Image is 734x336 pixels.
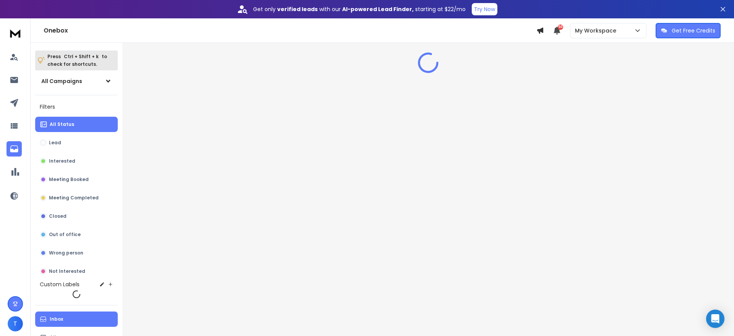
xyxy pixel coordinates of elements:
[49,158,75,164] p: Interested
[474,5,495,13] p: Try Now
[35,172,118,187] button: Meeting Booked
[35,245,118,261] button: Wrong person
[47,53,107,68] p: Press to check for shortcuts.
[575,27,619,34] p: My Workspace
[672,27,715,34] p: Get Free Credits
[35,101,118,112] h3: Filters
[35,312,118,327] button: Inbox
[558,24,563,30] span: 50
[49,195,99,201] p: Meeting Completed
[35,209,118,224] button: Closed
[50,121,74,127] p: All Status
[50,316,63,322] p: Inbox
[472,3,497,15] button: Try Now
[40,281,80,288] h3: Custom Labels
[342,5,414,13] strong: AI-powered Lead Finder,
[41,77,82,85] h1: All Campaigns
[706,310,724,328] div: Open Intercom Messenger
[253,5,466,13] p: Get only with our starting at $22/mo
[35,73,118,89] button: All Campaigns
[49,213,67,219] p: Closed
[35,117,118,132] button: All Status
[35,264,118,279] button: Not Interested
[8,316,23,331] button: T
[8,26,23,40] img: logo
[49,176,89,183] p: Meeting Booked
[35,227,118,242] button: Out of office
[49,268,85,274] p: Not Interested
[35,190,118,206] button: Meeting Completed
[277,5,318,13] strong: verified leads
[49,232,81,238] p: Out of office
[63,52,100,61] span: Ctrl + Shift + k
[35,153,118,169] button: Interested
[656,23,721,38] button: Get Free Credits
[44,26,536,35] h1: Onebox
[49,250,83,256] p: Wrong person
[49,140,61,146] p: Lead
[35,135,118,150] button: Lead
